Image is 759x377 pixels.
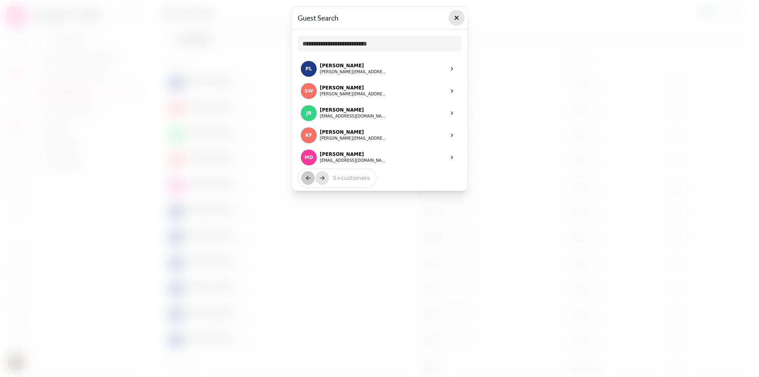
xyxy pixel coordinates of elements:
[304,155,313,160] span: md
[320,157,387,164] button: [EMAIL_ADDRESS][DOMAIN_NAME]
[298,124,461,146] a: K FKF[PERSON_NAME][PERSON_NAME][EMAIL_ADDRESS][DOMAIN_NAME]
[298,102,461,124] a: J BJB[PERSON_NAME][EMAIL_ADDRESS][DOMAIN_NAME]
[320,85,387,91] p: [PERSON_NAME]
[320,107,387,113] p: [PERSON_NAME]
[320,151,387,157] p: [PERSON_NAME]
[320,113,387,119] button: [EMAIL_ADDRESS][DOMAIN_NAME]
[327,174,370,182] p: 5 + customers
[301,171,315,185] button: back
[306,110,312,116] span: JB
[320,129,387,135] p: [PERSON_NAME]
[320,63,387,69] p: [PERSON_NAME]
[298,146,461,169] a: M Dmd[PERSON_NAME][EMAIL_ADDRESS][DOMAIN_NAME]
[298,58,461,80] a: P LPL[PERSON_NAME][PERSON_NAME][EMAIL_ADDRESS][DOMAIN_NAME]
[315,171,329,185] button: next
[298,80,461,102] a: S WSW[PERSON_NAME][PERSON_NAME][EMAIL_ADDRESS][DOMAIN_NAME]
[320,135,387,142] button: [PERSON_NAME][EMAIL_ADDRESS][DOMAIN_NAME]
[320,69,387,75] button: [PERSON_NAME][EMAIL_ADDRESS][DOMAIN_NAME]
[298,13,461,23] h3: Guest Search
[305,133,312,138] span: KF
[304,88,313,94] span: SW
[320,91,387,97] button: [PERSON_NAME][EMAIL_ADDRESS][DOMAIN_NAME]
[306,66,312,72] span: PL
